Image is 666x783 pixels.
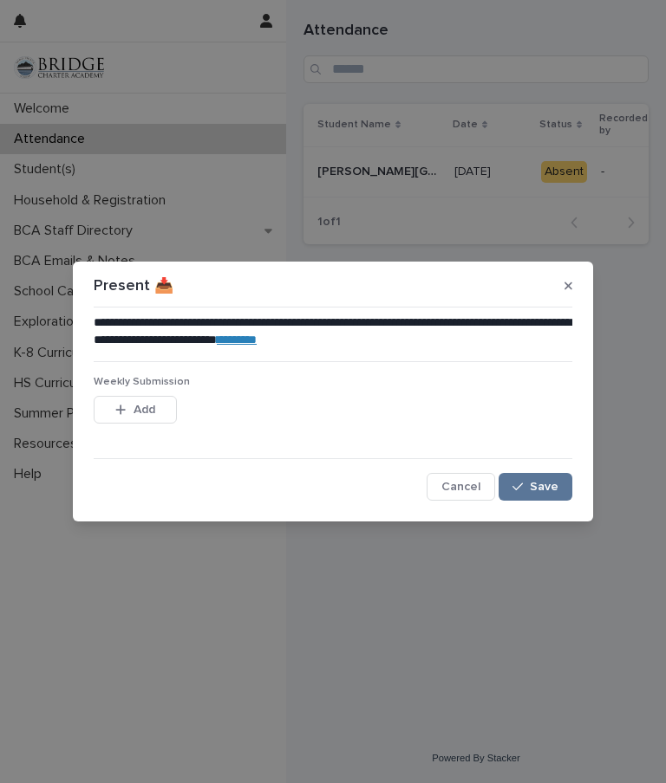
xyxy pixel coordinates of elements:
[441,481,480,493] span: Cancel
[94,377,190,387] span: Weekly Submission
[94,277,173,296] p: Present 📥
[134,404,155,416] span: Add
[427,473,495,501] button: Cancel
[499,473,572,501] button: Save
[530,481,558,493] span: Save
[94,396,177,424] button: Add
